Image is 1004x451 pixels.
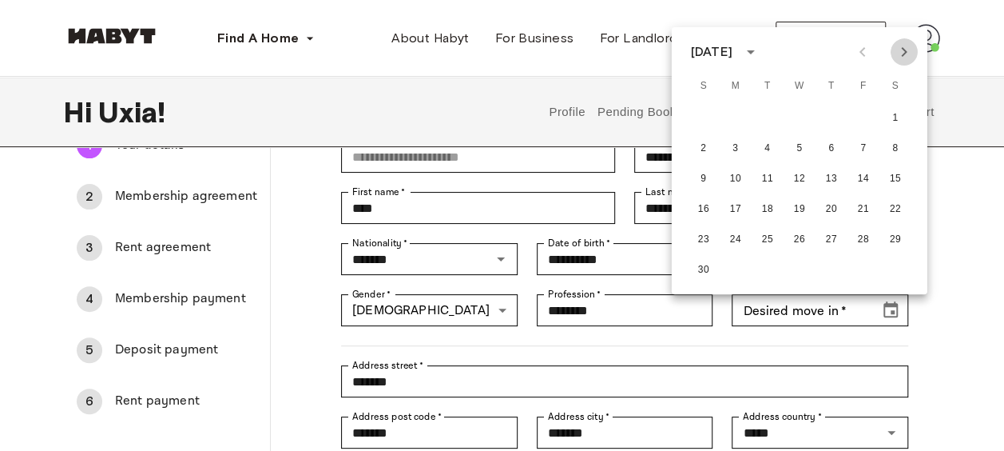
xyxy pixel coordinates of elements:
div: Last name [634,192,908,224]
button: 21 [849,195,878,224]
button: 1 [881,104,910,133]
div: [DATE] [691,42,732,62]
span: Saturday [881,70,910,102]
button: 19 [785,195,814,224]
span: For Landlords [599,29,684,48]
label: Address city [548,409,609,424]
button: Choose date [875,294,907,326]
span: For Business [495,29,574,48]
span: Membership agreement [115,187,257,206]
button: 24 [721,225,750,254]
a: For Business [482,22,587,54]
div: Address city [537,417,713,449]
div: Address post code [341,417,518,449]
span: Tuesday [753,70,782,102]
button: 18 [753,195,782,224]
button: Get in Touch [776,22,886,55]
button: 2 [689,134,718,163]
span: Thursday [817,70,846,102]
button: 28 [849,225,878,254]
button: 29 [881,225,910,254]
button: 3 [721,134,750,163]
div: 4Membership payment [64,280,270,318]
button: 20 [817,195,846,224]
label: Last name [645,185,699,199]
label: Date of birth [548,236,610,250]
span: Deposit payment [115,341,257,360]
span: Rent agreement [115,238,257,257]
button: 26 [785,225,814,254]
div: First name [341,192,615,224]
span: Hi [64,95,98,129]
span: Wednesday [785,70,814,102]
button: 8 [881,134,910,163]
div: 6Rent payment [64,382,270,421]
div: 6 [77,389,102,414]
div: 3 [77,235,102,261]
div: 5 [77,337,102,363]
button: Open [880,421,903,444]
button: Open [490,248,512,270]
button: 12 [785,165,814,194]
div: 2Membership agreement [64,178,270,216]
button: 17 [721,195,750,224]
div: 2 [77,184,102,210]
button: 10 [721,165,750,194]
button: 30 [689,256,718,285]
div: 5Deposit payment [64,331,270,369]
button: 13 [817,165,846,194]
span: Find A Home [217,29,299,48]
span: Membership payment [115,289,257,309]
div: [DEMOGRAPHIC_DATA] [341,294,518,326]
a: About Habyt [379,22,482,54]
label: First name [352,185,406,199]
button: calendar view is open, switch to year view [737,38,764,66]
button: 7 [849,134,878,163]
img: avatar [911,24,940,53]
button: 15 [881,165,910,194]
div: user profile tabs [543,77,940,147]
button: Profile [547,77,588,147]
span: Uxia ! [98,95,165,129]
div: 3Rent agreement [64,229,270,267]
button: 22 [881,195,910,224]
button: Find A Home [204,22,327,54]
span: Sunday [689,70,718,102]
label: Gender [352,287,391,301]
div: Phone [634,141,908,173]
div: Profession [537,294,713,326]
div: Address street [341,365,908,397]
button: 25 [753,225,782,254]
button: 23 [689,225,718,254]
label: Address country [743,409,822,424]
span: Rent payment [115,392,257,411]
a: Blog [697,22,751,54]
button: 11 [753,165,782,194]
button: 5 [785,134,814,163]
button: 16 [689,195,718,224]
div: Email address [341,141,615,173]
img: Habyt [64,28,160,44]
button: 9 [689,165,718,194]
a: For Landlords [586,22,696,54]
button: 14 [849,165,878,194]
span: Monday [721,70,750,102]
button: Next month [891,38,918,66]
button: 4 [753,134,782,163]
label: Address street [352,358,424,373]
label: Profession [548,287,601,301]
label: Nationality [352,236,408,250]
button: Pending Bookings [595,77,701,147]
button: 6 [817,134,846,163]
button: 27 [817,225,846,254]
label: Address post code [352,409,442,424]
span: About Habyt [391,29,469,48]
div: 4 [77,286,102,312]
span: Friday [849,70,878,102]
